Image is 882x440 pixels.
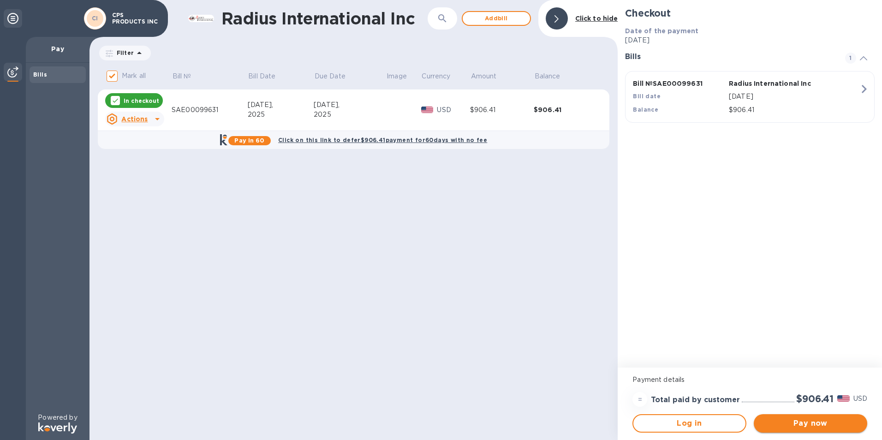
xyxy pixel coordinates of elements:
p: CPS PRODUCTS INC [112,12,158,25]
p: Filter [113,49,134,57]
b: Date of the payment [625,27,698,35]
b: CI [92,15,98,22]
div: $906.41 [470,105,534,115]
img: Logo [38,422,77,434]
img: USD [421,107,434,113]
h2: $906.41 [796,393,834,404]
button: Bill №SAE00099631Radius International IncBill date[DATE]Balance$906.41 [625,71,875,123]
p: In checkout [124,97,159,105]
h2: Checkout [625,7,875,19]
div: [DATE], [314,100,386,110]
u: Actions [121,115,148,123]
span: Pay now [761,418,860,429]
p: Bill № [173,71,191,81]
h1: Radius International Inc [221,9,428,28]
p: USD [437,105,470,115]
div: SAE00099631 [172,105,248,115]
h3: Total paid by customer [651,396,740,404]
p: Mark all [122,71,146,81]
span: Log in [641,418,738,429]
b: Click to hide [575,15,618,22]
p: Image [387,71,407,81]
p: Payment details [632,375,867,385]
img: USD [837,395,850,402]
span: Bill № [173,71,203,81]
button: Addbill [462,11,531,26]
p: Bill № SAE00099631 [633,79,725,88]
b: Pay in 60 [234,137,264,144]
b: Bills [33,71,47,78]
button: Pay now [754,414,867,433]
p: Due Date [315,71,346,81]
p: $906.41 [729,105,859,115]
p: Pay [33,44,82,54]
div: 2025 [248,110,314,119]
button: Log in [632,414,746,433]
p: Powered by [38,413,77,422]
div: 2025 [314,110,386,119]
p: Bill Date [248,71,275,81]
span: Bill Date [248,71,287,81]
div: = [632,392,647,407]
p: Radius International Inc [729,79,821,88]
b: Balance [633,106,658,113]
div: [DATE], [248,100,314,110]
span: Due Date [315,71,358,81]
p: Currency [422,71,450,81]
b: Click on this link to defer $906.41 payment for 60 days with no fee [278,137,487,143]
b: Bill date [633,93,661,100]
span: Add bill [470,13,523,24]
p: [DATE] [625,36,875,45]
p: Amount [471,71,497,81]
span: Amount [471,71,509,81]
div: $906.41 [534,105,597,114]
h3: Bills [625,53,834,61]
p: [DATE] [729,92,859,101]
span: Balance [535,71,572,81]
p: Balance [535,71,560,81]
span: 1 [845,53,856,64]
p: USD [853,394,867,404]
